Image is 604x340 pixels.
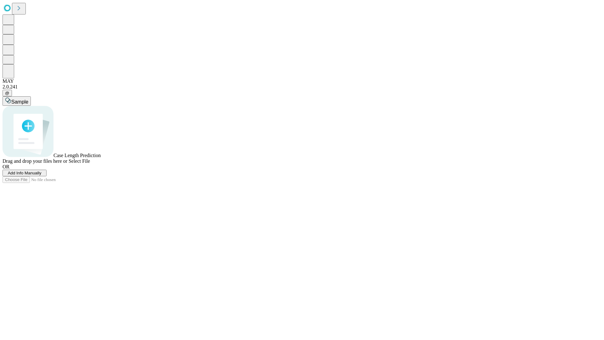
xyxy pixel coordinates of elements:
span: Add Info Manually [8,171,42,175]
button: Add Info Manually [3,170,47,176]
div: 2.0.241 [3,84,601,90]
span: Select File [69,158,90,164]
span: Drag and drop your files here or [3,158,67,164]
button: @ [3,90,12,96]
span: OR [3,164,9,169]
div: MAY [3,78,601,84]
span: Sample [11,99,28,105]
span: @ [5,91,9,95]
button: Sample [3,96,31,106]
span: Case Length Prediction [53,153,101,158]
